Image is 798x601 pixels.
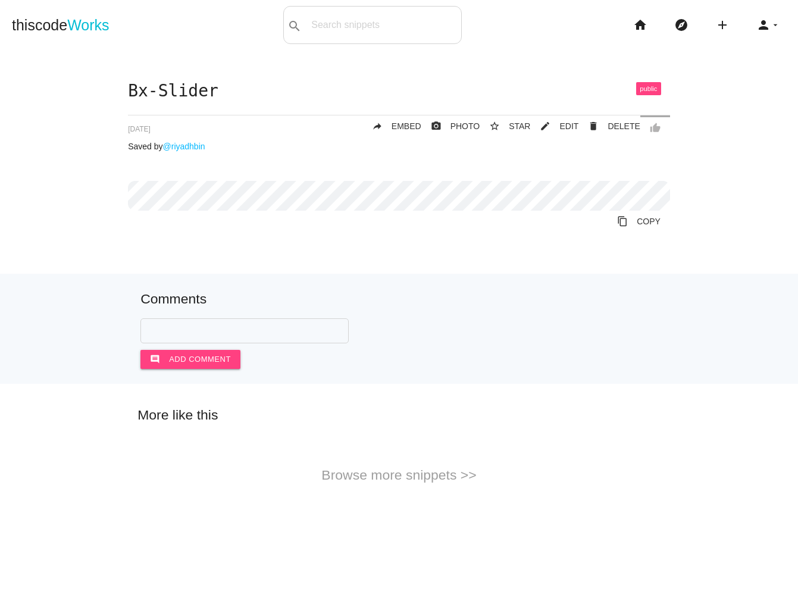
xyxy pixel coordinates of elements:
[287,7,302,45] i: search
[608,121,640,131] span: DELETE
[540,115,550,137] i: mode_edit
[771,6,780,44] i: arrow_drop_down
[578,115,640,137] a: Delete Post
[12,6,109,44] a: thiscodeWorks
[674,6,689,44] i: explore
[617,211,628,232] i: content_copy
[128,82,670,101] h1: Bx-Slider
[372,115,383,137] i: reply
[305,12,461,37] input: Search snippets
[67,17,109,33] span: Works
[140,350,240,369] button: commentAdd comment
[633,6,647,44] i: home
[140,292,658,306] h5: Comments
[150,350,160,369] i: comment
[756,6,771,44] i: person
[128,142,670,151] p: Saved by
[715,6,730,44] i: add
[530,115,578,137] a: mode_editEDIT
[450,121,480,131] span: PHOTO
[480,115,530,137] button: star_borderSTAR
[509,121,530,131] span: STAR
[421,115,480,137] a: photo_cameraPHOTO
[284,7,305,43] button: search
[431,115,442,137] i: photo_camera
[128,125,151,133] span: [DATE]
[362,115,421,137] a: replyEMBED
[559,121,578,131] span: EDIT
[489,115,500,137] i: star_border
[608,211,670,232] a: Copy to Clipboard
[163,142,205,151] a: @riyadhbin
[120,408,678,422] h5: More like this
[392,121,421,131] span: EMBED
[588,115,599,137] i: delete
